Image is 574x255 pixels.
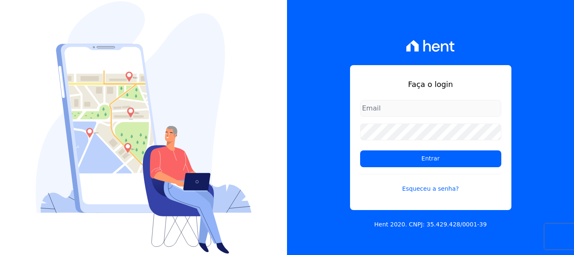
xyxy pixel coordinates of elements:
[360,174,501,193] a: Esqueceu a senha?
[360,79,501,90] h1: Faça o login
[360,150,501,167] input: Entrar
[374,220,487,229] p: Hent 2020. CNPJ: 35.429.428/0001-39
[36,1,252,254] img: Login
[360,100,501,117] input: Email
